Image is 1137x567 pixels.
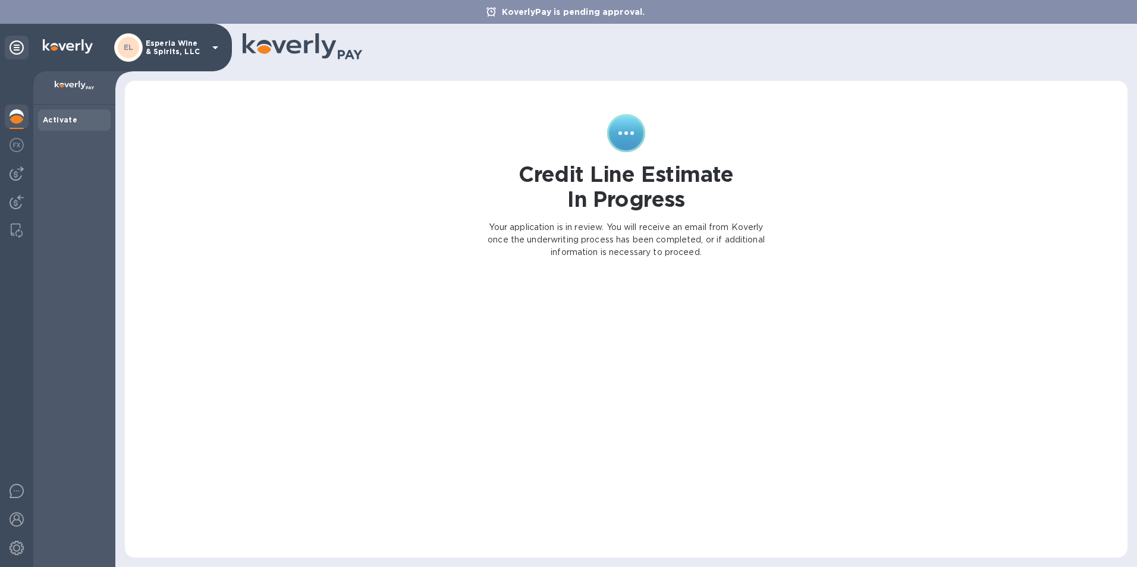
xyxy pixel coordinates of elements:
p: Your application is in review. You will receive an email from Koverly once the underwriting proce... [486,221,767,259]
b: EL [124,43,134,52]
div: Unpin categories [5,36,29,59]
p: Esperia Wine & Spirits, LLC [146,39,205,56]
h1: Credit Line Estimate In Progress [519,162,734,212]
img: Foreign exchange [10,138,24,152]
b: Activate [43,115,77,124]
img: Logo [43,39,93,53]
p: KoverlyPay is pending approval. [496,6,651,18]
